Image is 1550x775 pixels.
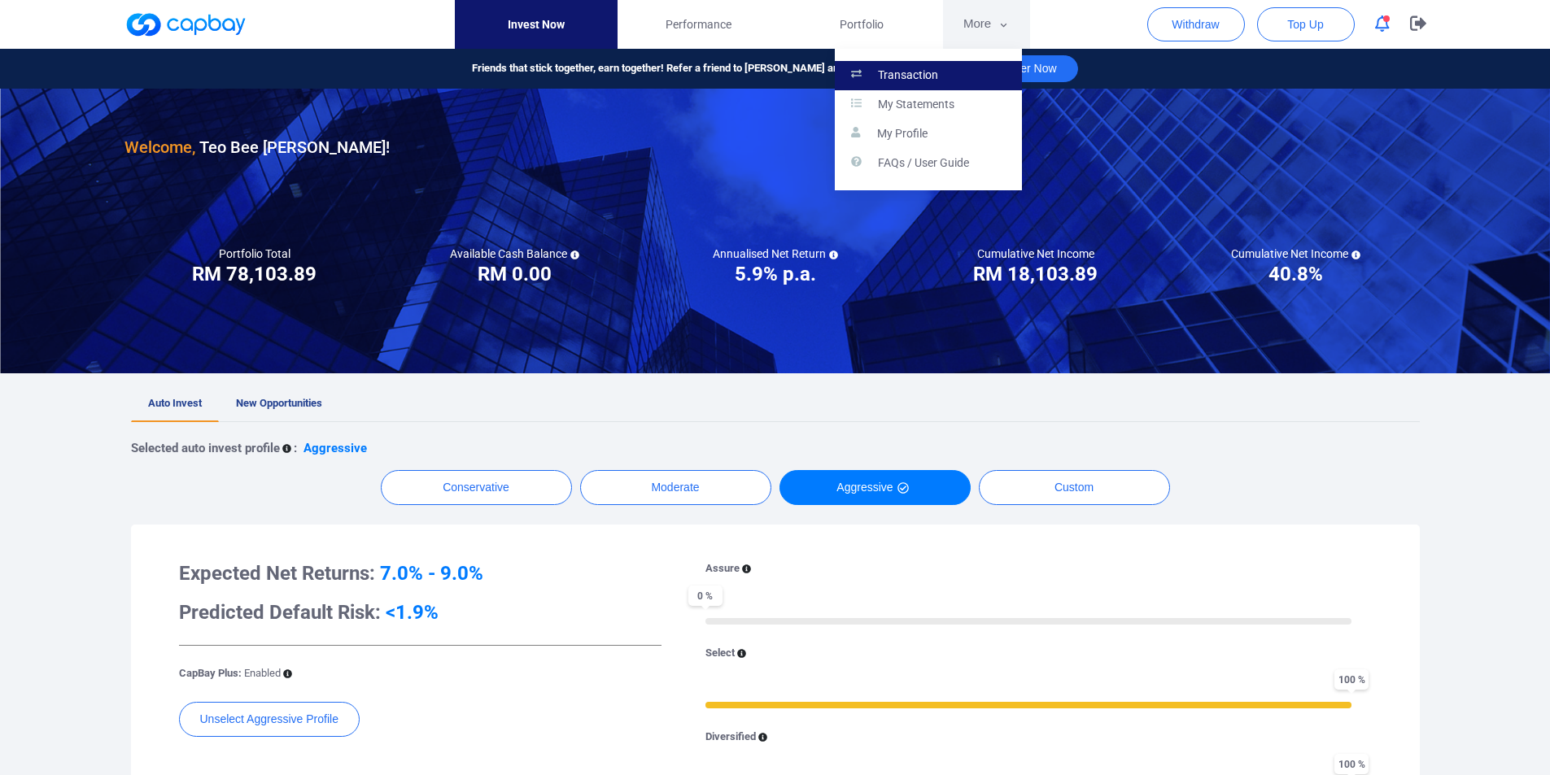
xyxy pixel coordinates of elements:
[835,61,1022,90] a: Transaction
[878,156,969,171] p: FAQs / User Guide
[835,120,1022,149] a: My Profile
[835,149,1022,178] a: FAQs / User Guide
[877,127,928,142] p: My Profile
[878,98,954,112] p: My Statements
[835,90,1022,120] a: My Statements
[878,68,938,83] p: Transaction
